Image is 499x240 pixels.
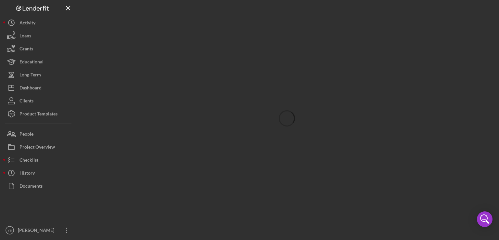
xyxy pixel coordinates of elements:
div: Checklist [19,153,38,168]
button: Educational [3,55,75,68]
div: People [19,127,33,142]
div: Product Templates [19,107,58,122]
div: [PERSON_NAME] [16,224,58,238]
div: Grants [19,42,33,57]
div: Loans [19,29,31,44]
text: YB [8,229,12,232]
button: Long-Term [3,68,75,81]
button: Checklist [3,153,75,167]
div: Documents [19,180,43,194]
button: Activity [3,16,75,29]
div: Activity [19,16,35,31]
div: Open Intercom Messenger [477,211,493,227]
div: Clients [19,94,33,109]
button: Clients [3,94,75,107]
div: Project Overview [19,140,55,155]
button: Loans [3,29,75,42]
button: Grants [3,42,75,55]
button: Documents [3,180,75,193]
div: Long-Term [19,68,41,83]
button: YB[PERSON_NAME] [3,224,75,237]
button: Dashboard [3,81,75,94]
div: Educational [19,55,44,70]
div: Dashboard [19,81,42,96]
button: People [3,127,75,140]
button: History [3,167,75,180]
div: History [19,167,35,181]
button: Project Overview [3,140,75,153]
button: Product Templates [3,107,75,120]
